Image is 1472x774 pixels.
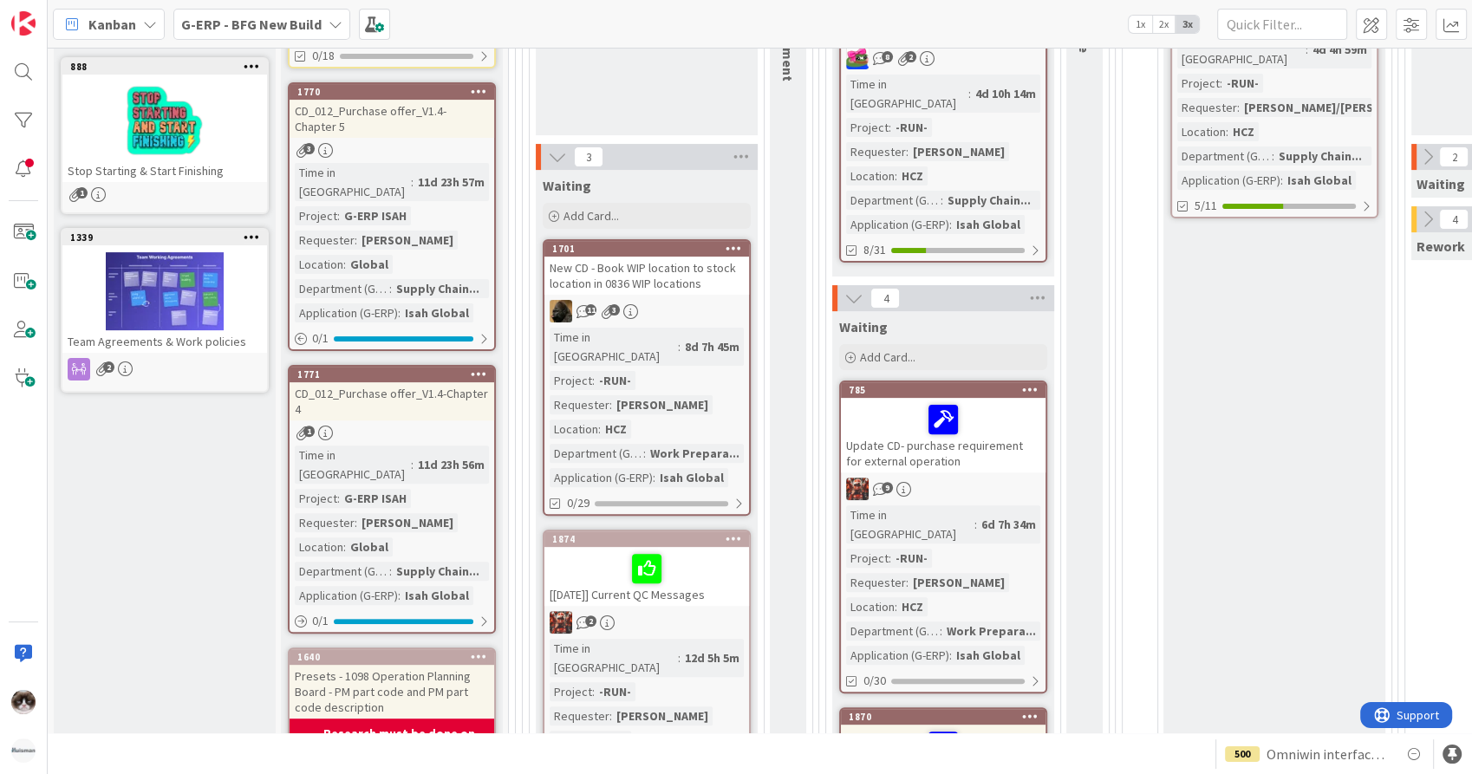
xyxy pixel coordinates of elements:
div: CD_012_Purchase offer_V1.4-Chapter 4 [290,382,494,420]
span: Waiting [543,177,591,194]
span: 1 [303,426,315,437]
div: HCZ [601,731,631,750]
div: Team Agreements & Work policies [62,330,267,353]
div: Global [346,255,393,274]
div: 4d 4h 59m [1308,40,1371,59]
div: Requester [550,706,609,725]
div: 8d 7h 45m [681,337,744,356]
span: : [949,215,952,234]
span: : [1306,40,1308,59]
div: Requester [295,231,355,250]
span: Waiting [839,318,888,335]
div: Time in [GEOGRAPHIC_DATA] [295,446,411,484]
div: Location [846,166,895,185]
span: : [889,549,891,568]
div: [PERSON_NAME]/[PERSON_NAME]... [1240,98,1447,117]
div: Time in [GEOGRAPHIC_DATA] [1177,30,1306,68]
span: : [949,646,952,665]
div: Application (G-ERP) [295,303,398,322]
div: 888Stop Starting & Start Finishing [62,59,267,182]
div: 1770CD_012_Purchase offer_V1.4- Chapter 5 [290,84,494,138]
div: Isah Global [952,646,1025,665]
span: : [598,420,601,439]
span: : [343,255,346,274]
div: [[DATE]] Current QC Messages [544,547,749,606]
div: Department (G-ERP) [846,621,940,641]
div: [PERSON_NAME] [357,231,458,250]
span: : [355,513,357,532]
div: -RUN- [891,549,932,568]
span: 3 [574,146,603,167]
span: : [1272,146,1274,166]
div: ND [544,300,749,322]
span: : [1280,171,1283,190]
div: Project [1177,74,1220,93]
span: 0/29 [567,494,589,512]
div: Requester [846,142,906,161]
span: : [598,731,601,750]
img: Visit kanbanzone.com [11,11,36,36]
span: 9 [882,482,893,493]
div: Isah Global [952,215,1025,234]
span: 8/31 [863,241,886,259]
div: Requester [846,573,906,592]
div: G-ERP ISAH [340,206,411,225]
div: JK [841,478,1045,500]
div: Isah Global [401,586,473,605]
span: : [337,489,340,508]
div: 1771 [290,367,494,382]
div: -RUN- [1222,74,1263,93]
div: 785Update CD- purchase requirement for external operation [841,382,1045,472]
span: 0/18 [312,47,335,65]
div: [PERSON_NAME] [909,142,1009,161]
div: Application (G-ERP) [295,586,398,605]
span: 2 [1439,146,1469,167]
span: 2x [1152,16,1176,33]
span: : [337,206,340,225]
span: : [411,455,414,474]
div: 1640Presets - 1098 Operation Planning Board - PM part code and PM part code description [290,649,494,719]
div: JK [841,47,1045,69]
img: Kv [11,690,36,714]
div: -RUN- [595,682,635,701]
span: 0/30 [863,672,886,690]
div: 1771CD_012_Purchase offer_V1.4-Chapter 4 [290,367,494,420]
div: Application (G-ERP) [846,646,949,665]
span: : [592,682,595,701]
span: 3 [609,304,620,315]
span: : [895,597,897,616]
span: Add Card... [860,349,915,365]
div: Supply Chain... [392,279,484,298]
span: 1x [1129,16,1152,33]
div: 11d 23h 56m [414,455,489,474]
span: : [398,303,401,322]
span: : [389,279,392,298]
div: Project [846,118,889,137]
span: Waiting [1417,175,1465,192]
span: : [941,191,943,210]
span: 1 [76,187,88,198]
div: Presets - 1098 Operation Planning Board - PM part code and PM part code description [290,665,494,719]
div: 1874 [552,533,749,545]
div: 1701 [552,243,749,255]
div: Department (G-ERP) [295,562,389,581]
span: : [1220,74,1222,93]
div: [PERSON_NAME] [357,513,458,532]
div: Stop Starting & Start Finishing [62,159,267,182]
b: G-ERP - BFG New Build [181,16,322,33]
span: Rework [1417,237,1465,255]
div: Application (G-ERP) [550,468,653,487]
span: : [653,468,655,487]
span: : [974,515,977,534]
div: 6d 7h 34m [977,515,1040,534]
img: JK [846,47,869,69]
span: 2 [585,615,596,627]
div: Work Prepara... [942,621,1040,641]
div: Work Prepara... [646,444,744,463]
div: -RUN- [891,118,932,137]
span: Kanban [88,14,136,35]
span: : [609,395,612,414]
div: Isah Global [401,303,473,322]
span: 2 [905,51,916,62]
div: 1770 [297,86,494,98]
